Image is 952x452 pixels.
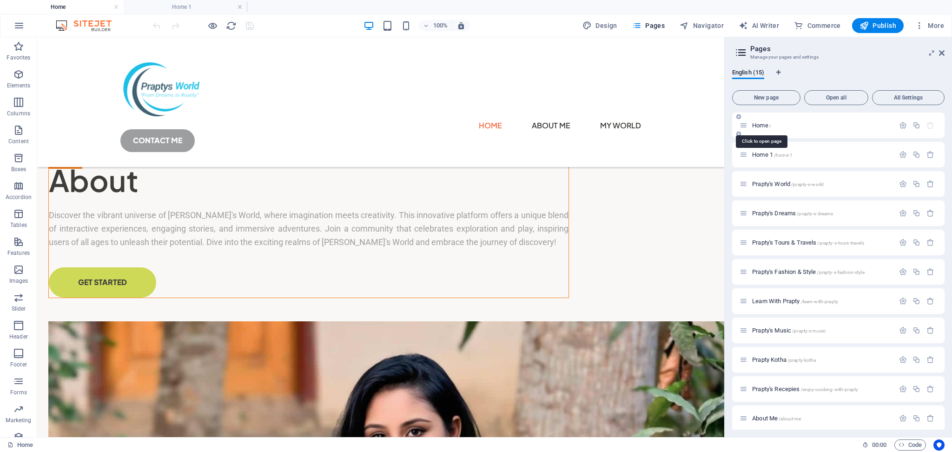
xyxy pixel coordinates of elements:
[817,270,864,275] span: /prapty-s-fashion-style
[7,249,30,257] p: Features
[876,95,940,100] span: All Settings
[12,305,26,312] p: Slider
[817,240,864,246] span: /prapty-s-tours-travels
[628,18,668,33] button: Pages
[899,151,907,159] div: Settings
[899,209,907,217] div: Settings
[749,152,894,158] div: Home 1/home-1
[457,21,465,30] i: On resize automatically adjust zoom level to fit chosen device.
[859,21,896,30] span: Publish
[862,439,887,451] h6: Session time
[808,95,864,100] span: Open all
[680,21,724,30] span: Navigator
[926,268,934,276] div: Remove
[7,439,33,451] a: Click to cancel selection. Double-click to open Pages
[750,53,926,61] h3: Manage your pages and settings
[749,181,894,187] div: Prapty's World/prapty-s-world
[749,327,894,333] div: Prapty's Music/prapty-s-music
[11,166,26,173] p: Boxes
[926,326,934,334] div: Remove
[899,268,907,276] div: Settings
[10,389,27,396] p: Forms
[752,239,864,246] span: Click to open page
[912,239,920,246] div: Duplicate
[879,441,880,448] span: :
[124,2,247,12] h4: Home 1
[899,180,907,188] div: Settings
[801,299,839,304] span: /learn-with-prapty
[749,386,894,392] div: Prapty's Recepies/enjoy-cooking-with-prapty
[899,121,907,129] div: Settings
[732,69,945,86] div: Language Tabs
[926,209,934,217] div: Remove
[894,439,926,451] button: Code
[912,326,920,334] div: Duplicate
[792,328,826,333] span: /prapty-s-music
[804,90,868,105] button: Open all
[872,439,886,451] span: 00 00
[926,385,934,393] div: Remove
[749,122,894,128] div: Home/
[752,210,833,217] span: Click to open page
[899,414,907,422] div: Settings
[912,209,920,217] div: Duplicate
[899,439,922,451] span: Code
[787,358,816,363] span: /prapty-kotha
[750,45,945,53] h2: Pages
[912,180,920,188] div: Duplicate
[7,54,30,61] p: Favorites
[791,182,824,187] span: /prapty-s-world
[899,356,907,364] div: Settings
[736,95,796,100] span: New page
[749,357,894,363] div: Prapty Kotha/prapty-kotha
[749,298,894,304] div: Learn With Prapty/learn-with-prapty
[752,151,793,158] span: Click to open page
[926,121,934,129] div: The startpage cannot be deleted
[10,221,27,229] p: Tables
[207,20,218,31] button: Click here to leave preview mode and continue editing
[912,356,920,364] div: Duplicate
[899,239,907,246] div: Settings
[6,417,31,424] p: Marketing
[749,269,894,275] div: Prapty's Fashion & Style/prapty-s-fashion-style
[579,18,621,33] div: Design (Ctrl+Alt+Y)
[899,385,907,393] div: Settings
[8,138,29,145] p: Content
[926,151,934,159] div: Remove
[926,239,934,246] div: Remove
[419,20,452,31] button: 100%
[912,297,920,305] div: Duplicate
[752,386,858,392] span: Click to open page
[752,327,826,334] span: Click to open page
[779,416,801,421] span: /about-me
[732,90,800,105] button: New page
[912,151,920,159] div: Duplicate
[749,210,894,216] div: Prapty's Dreams/prapty-s-dreams
[752,268,865,275] span: Click to open page
[735,18,783,33] button: AI Writer
[732,67,764,80] span: English (15)
[912,268,920,276] div: Duplicate
[739,21,779,30] span: AI Writer
[752,180,824,187] span: Click to open page
[9,277,28,285] p: Images
[926,297,934,305] div: Remove
[774,153,793,158] span: /home-1
[752,415,801,422] span: Click to open page
[752,356,816,363] span: Click to open page
[790,18,845,33] button: Commerce
[899,297,907,305] div: Settings
[794,21,841,30] span: Commerce
[7,82,31,89] p: Elements
[912,385,920,393] div: Duplicate
[7,110,30,117] p: Columns
[926,414,934,422] div: Remove
[933,439,945,451] button: Usercentrics
[899,326,907,334] div: Settings
[6,193,32,201] p: Accordion
[926,356,934,364] div: Remove
[915,21,944,30] span: More
[226,20,237,31] i: Reload page
[10,361,27,368] p: Footer
[911,18,948,33] button: More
